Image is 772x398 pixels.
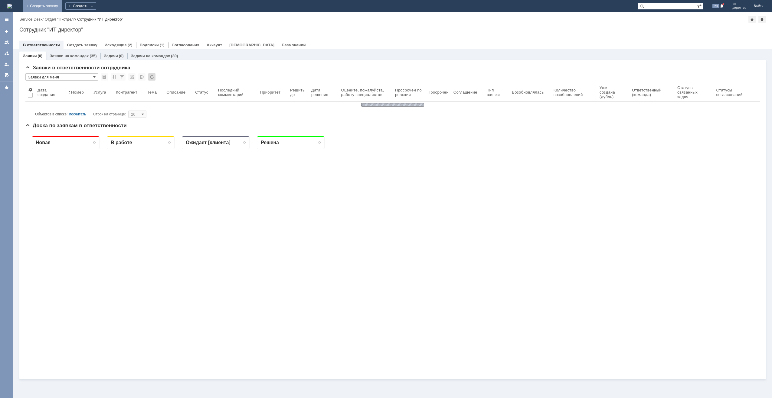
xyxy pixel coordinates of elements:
[509,83,551,102] th: Возобновлялась
[2,59,11,69] a: Мои заявки
[160,8,205,14] div: Ожидает [клиента]
[71,90,84,95] div: Номер
[512,90,544,95] div: Возобновлялась
[90,54,97,58] div: (35)
[101,73,108,81] div: Сохранить вид
[229,43,274,47] a: [DEMOGRAPHIC_DATA]
[600,85,622,99] div: Уже создана (дубль)
[19,27,766,33] div: Сотрудник "ИТ директор"
[290,88,306,97] div: Решить до
[193,83,215,102] th: Статус
[195,90,208,95] div: Статус
[677,85,706,99] div: Статусы связанных задач
[28,87,33,92] span: Настройки
[218,88,250,97] div: Последний комментарий
[113,83,145,102] th: Контрагент
[7,4,12,8] a: Перейти на домашнюю страницу
[359,102,426,108] img: wJIQAAOwAAAAAAAAAAAA==
[697,3,703,8] span: Расширенный поиск
[66,83,91,102] th: Номер
[85,8,107,14] div: В работе
[453,90,477,95] div: Соглашение
[25,123,127,128] span: Доска по заявкам в ответственности
[218,9,220,14] div: 0
[7,4,12,8] img: logo
[485,83,509,102] th: Тип заявки
[630,83,675,102] th: Ответственный (команда)
[632,88,668,97] div: Ответственный (команда)
[341,88,385,97] div: Oцените, пожалуйста, работу специалистов
[45,17,77,22] div: /
[260,90,280,95] div: Приоритет
[35,83,66,102] th: Дата создания
[65,2,96,10] div: Создать
[597,83,630,102] th: Уже создана (дубль)
[19,17,43,22] a: Service Desk
[35,112,67,116] span: Объектов в списке:
[160,43,165,47] div: (1)
[45,17,75,22] a: Отдел "IT-отдел"
[131,54,170,58] a: Задачи на командах
[128,73,136,81] div: Скопировать ссылку на список
[91,83,113,102] th: Услуга
[35,111,126,118] i: Строк на странице:
[487,88,502,97] div: Тип заявки
[758,16,766,23] div: Сделать домашней страницей
[732,6,747,10] span: директор
[145,83,164,102] th: Тема
[748,16,756,23] div: Добавить в избранное
[712,4,719,8] span: 20
[732,2,747,6] span: ИТ
[38,54,42,58] div: (0)
[2,38,11,47] a: Заявки на командах
[140,43,159,47] a: Подписки
[118,73,126,81] div: Фильтрация...
[77,17,123,22] div: Сотрудник "ИТ директор"
[339,83,393,102] th: Oцените, пожалуйста, работу специалистов
[2,70,11,80] a: Мои согласования
[282,43,306,47] a: База знаний
[23,54,37,58] a: Заявки
[171,54,178,58] div: (30)
[451,83,485,102] th: Соглашение
[551,83,597,102] th: Количество возобновлений
[207,43,222,47] a: Аккаунт
[23,43,60,47] a: В ответственности
[111,73,118,81] div: Сортировка...
[116,90,137,95] div: Контрагент
[716,88,748,97] div: Статусы согласований
[104,54,118,58] a: Задачи
[311,88,332,97] div: Дата решения
[19,17,45,22] div: /
[128,43,132,47] div: (2)
[38,88,58,97] div: Дата создания
[143,9,145,14] div: 0
[428,90,449,95] div: Просрочен
[395,88,423,97] div: Просрочен по реакции
[2,27,11,36] a: Создать заявку
[554,88,590,97] div: Количество возобновлений
[10,8,25,14] div: Новая
[257,83,288,102] th: Приоритет
[166,90,185,95] div: Описание
[235,8,254,14] div: Решена
[67,43,97,47] a: Создать заявку
[309,83,339,102] th: Дата решения
[2,48,11,58] a: Заявки в моей ответственности
[50,54,89,58] a: Заявки на командах
[138,73,146,81] div: Экспорт списка
[147,90,157,95] div: Тема
[93,90,106,95] div: Услуга
[69,111,86,118] div: посчитать
[172,43,200,47] a: Согласования
[293,9,295,14] div: 0
[105,43,127,47] a: Исходящие
[68,9,70,14] div: 0
[25,65,130,71] span: Заявки в ответственности сотрудника
[148,73,155,81] div: Обновлять список
[119,54,124,58] div: (0)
